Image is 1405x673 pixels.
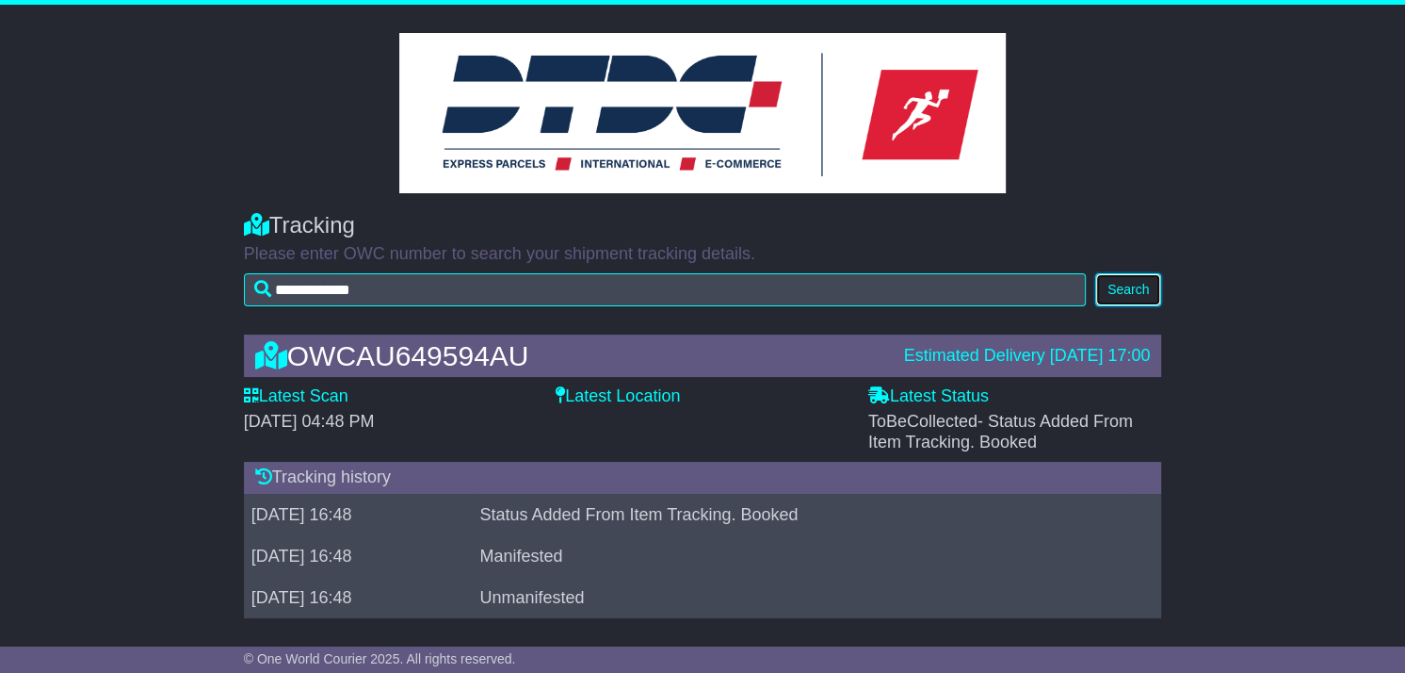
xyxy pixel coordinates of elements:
[1095,273,1161,306] button: Search
[244,577,473,618] td: [DATE] 16:48
[246,340,895,371] div: OWCAU649594AU
[244,386,348,407] label: Latest Scan
[244,651,516,666] span: © One World Courier 2025. All rights reserved.
[868,412,1133,451] span: - Status Added From Item Tracking. Booked
[244,212,1162,239] div: Tracking
[556,386,680,407] label: Latest Location
[244,244,1162,265] p: Please enter OWC number to search your shipment tracking details.
[244,462,1162,494] div: Tracking history
[868,386,989,407] label: Latest Status
[472,494,1131,535] td: Status Added From Item Tracking. Booked
[244,494,473,535] td: [DATE] 16:48
[472,577,1131,618] td: Unmanifested
[244,412,375,431] span: [DATE] 04:48 PM
[904,346,1151,367] div: Estimated Delivery [DATE] 17:00
[868,412,1133,451] span: ToBeCollected
[399,33,1006,193] img: GetCustomerLogo
[244,535,473,577] td: [DATE] 16:48
[472,535,1131,577] td: Manifested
